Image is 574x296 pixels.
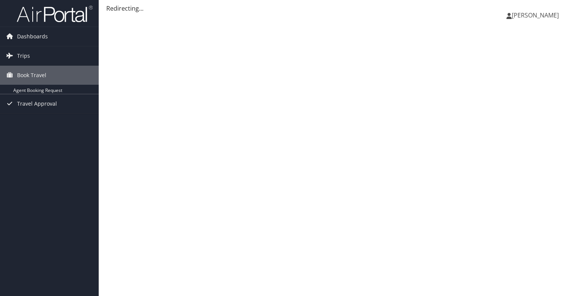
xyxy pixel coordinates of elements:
[506,4,566,27] a: [PERSON_NAME]
[17,46,30,65] span: Trips
[17,94,57,113] span: Travel Approval
[17,66,46,85] span: Book Travel
[106,4,566,13] div: Redirecting...
[512,11,559,19] span: [PERSON_NAME]
[17,27,48,46] span: Dashboards
[17,5,93,23] img: airportal-logo.png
